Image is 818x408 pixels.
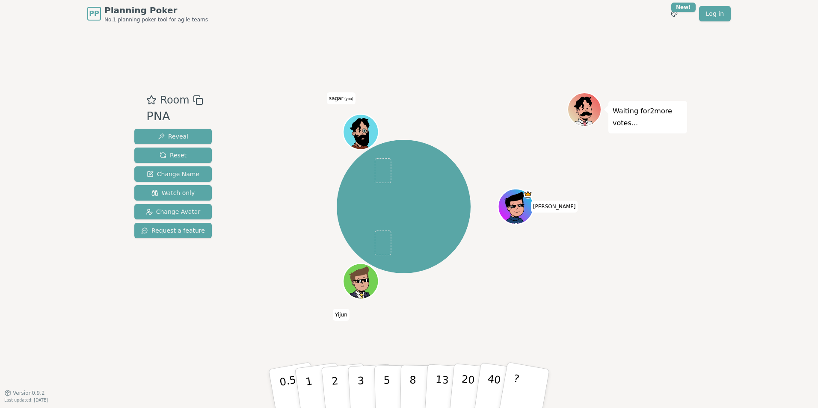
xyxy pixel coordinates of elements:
[699,6,731,21] a: Log in
[147,170,199,178] span: Change Name
[134,129,212,144] button: Reveal
[160,151,187,160] span: Reset
[523,190,532,199] span: Yuran is the host
[344,115,377,149] button: Click to change your avatar
[89,9,99,19] span: PP
[146,92,157,108] button: Add as favourite
[146,108,203,125] div: PNA
[104,16,208,23] span: No.1 planning poker tool for agile teams
[151,189,195,197] span: Watch only
[141,226,205,235] span: Request a feature
[531,201,578,213] span: Click to change your name
[134,185,212,201] button: Watch only
[333,309,350,321] span: Click to change your name
[160,92,189,108] span: Room
[327,92,356,104] span: Click to change your name
[134,148,212,163] button: Reset
[613,105,683,129] p: Waiting for 2 more votes...
[13,390,45,396] span: Version 0.9.2
[104,4,208,16] span: Planning Poker
[343,97,353,101] span: (you)
[134,223,212,238] button: Request a feature
[134,204,212,219] button: Change Avatar
[158,132,188,141] span: Reveal
[671,3,696,12] div: New!
[146,207,201,216] span: Change Avatar
[4,398,48,402] span: Last updated: [DATE]
[4,390,45,396] button: Version0.9.2
[667,6,682,21] button: New!
[134,166,212,182] button: Change Name
[87,4,208,23] a: PPPlanning PokerNo.1 planning poker tool for agile teams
